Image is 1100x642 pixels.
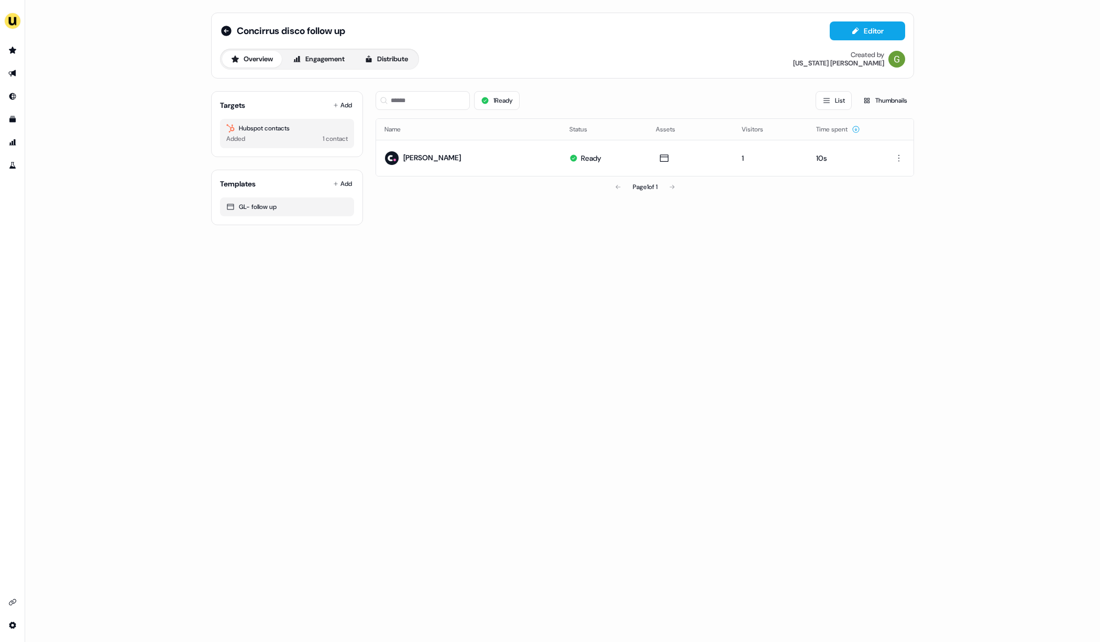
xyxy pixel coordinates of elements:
[581,153,601,163] div: Ready
[220,100,245,110] div: Targets
[226,123,348,134] div: Hubspot contacts
[851,51,884,59] div: Created by
[830,21,905,40] button: Editor
[742,120,776,139] button: Visitors
[237,25,345,37] span: Concirrus disco follow up
[331,176,354,191] button: Add
[888,51,905,68] img: Georgia
[569,120,600,139] button: Status
[633,182,657,192] div: Page 1 of 1
[4,111,21,128] a: Go to templates
[220,179,256,189] div: Templates
[742,153,799,163] p: 1
[856,91,914,110] button: Thumbnails
[647,119,734,140] th: Assets
[284,51,354,68] button: Engagement
[222,51,282,68] button: Overview
[830,27,905,38] a: Editor
[4,42,21,59] a: Go to prospects
[4,594,21,611] a: Go to integrations
[793,59,884,68] div: [US_STATE] [PERSON_NAME]
[226,202,348,212] div: GL- follow up
[4,65,21,82] a: Go to outbound experience
[226,134,245,144] div: Added
[816,120,860,139] button: Time spent
[816,91,852,110] button: List
[4,617,21,634] a: Go to integrations
[323,134,348,144] div: 1 contact
[4,134,21,151] a: Go to attribution
[474,91,520,110] button: 1Ready
[403,153,461,162] a: [PERSON_NAME]
[384,120,413,139] button: Name
[4,157,21,174] a: Go to experiments
[4,88,21,105] a: Go to Inbound
[356,51,417,68] button: Distribute
[331,98,354,113] button: Add
[816,153,871,163] p: 10s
